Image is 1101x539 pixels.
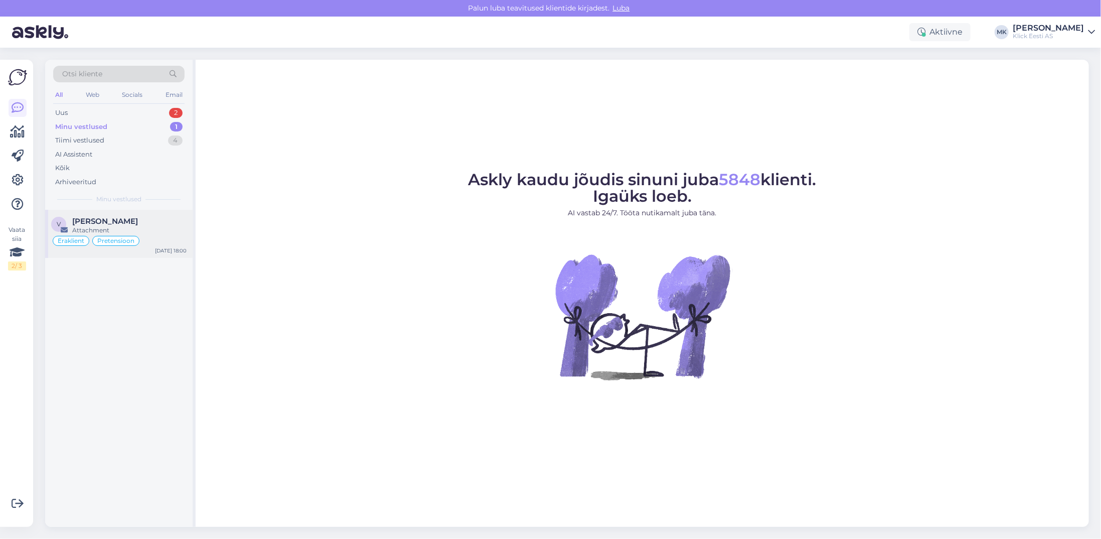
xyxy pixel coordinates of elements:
div: Aktiivne [909,23,971,41]
div: All [53,88,65,101]
div: MK [995,25,1009,39]
span: Luba [610,4,633,13]
div: Tiimi vestlused [55,136,104,146]
img: Askly Logo [8,68,27,87]
span: Otsi kliente [62,69,102,79]
div: [PERSON_NAME] [1013,24,1084,32]
span: Askly kaudu jõudis sinuni juba klienti. Igaüks loeb. [468,170,817,206]
div: Klick Eesti AS [1013,32,1084,40]
div: Arhiveeritud [55,177,96,187]
p: AI vastab 24/7. Tööta nutikamalt juba täna. [468,208,817,218]
div: Email [164,88,185,101]
div: Uus [55,108,68,118]
div: Attachment [72,226,187,235]
span: Minu vestlused [96,195,141,204]
div: 2 / 3 [8,261,26,271]
img: No Chat active [552,226,733,407]
span: Pretensioon [97,238,134,244]
div: Minu vestlused [55,122,107,132]
a: [PERSON_NAME]Klick Eesti AS [1013,24,1095,40]
div: Vaata siia [8,225,26,271]
div: Kõik [55,163,70,173]
span: 5848 [719,170,761,189]
div: 2 [169,108,183,118]
div: [DATE] 18:00 [155,247,187,254]
div: Web [84,88,101,101]
span: V [57,220,61,228]
div: 4 [168,136,183,146]
span: Vladlena Vassiljeva [72,217,138,226]
div: 1 [170,122,183,132]
div: AI Assistent [55,150,92,160]
span: Eraklient [58,238,84,244]
div: Socials [120,88,144,101]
